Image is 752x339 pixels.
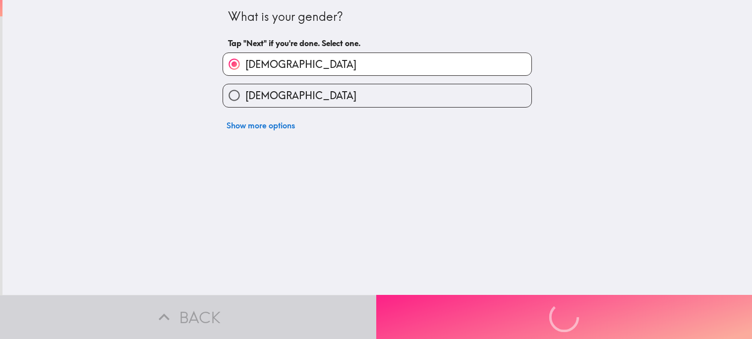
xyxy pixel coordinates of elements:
[228,8,526,25] div: What is your gender?
[245,89,356,103] span: [DEMOGRAPHIC_DATA]
[223,115,299,135] button: Show more options
[245,57,356,71] span: [DEMOGRAPHIC_DATA]
[228,38,526,49] h6: Tap "Next" if you're done. Select one.
[223,84,531,107] button: [DEMOGRAPHIC_DATA]
[223,53,531,75] button: [DEMOGRAPHIC_DATA]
